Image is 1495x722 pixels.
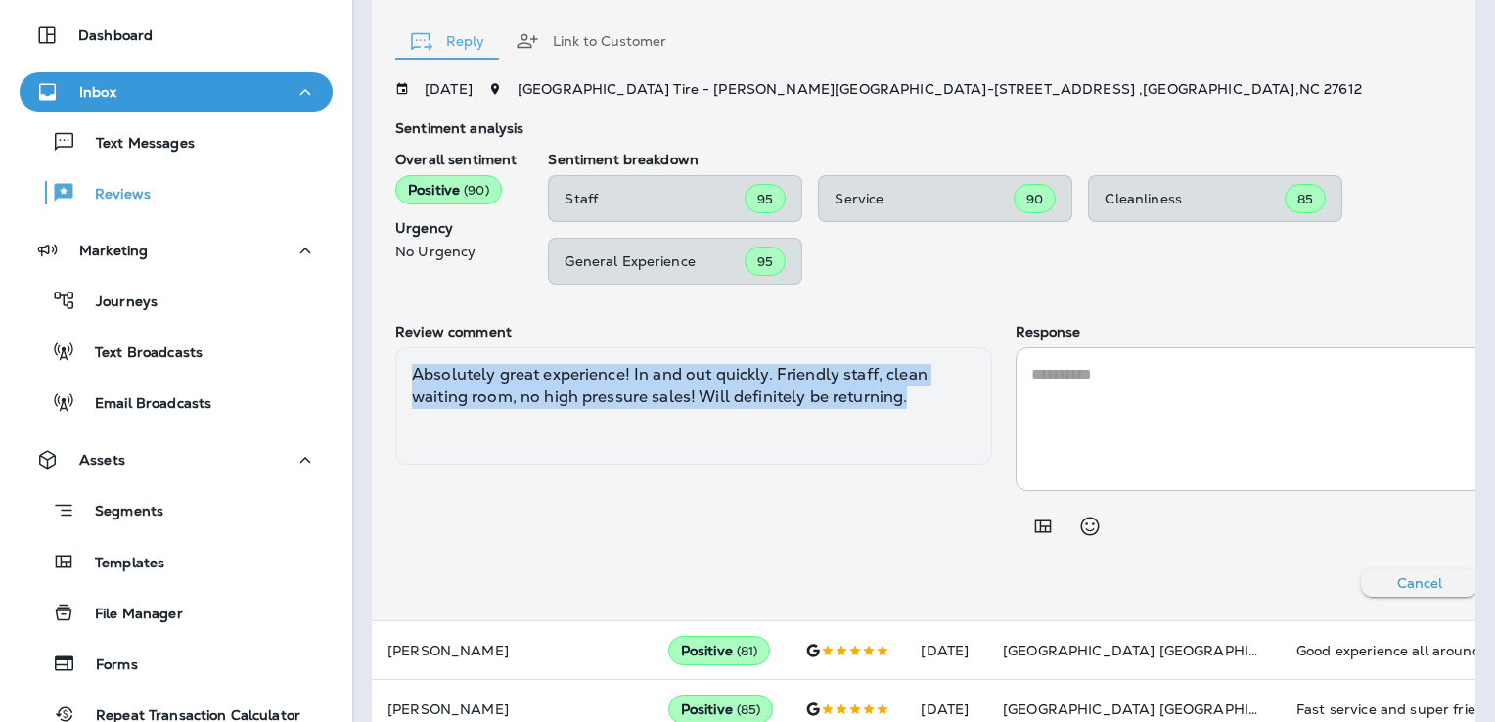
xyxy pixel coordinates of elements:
button: Select an emoji [1070,507,1110,546]
p: Marketing [79,243,148,258]
button: Email Broadcasts [20,382,333,423]
td: [DATE] [905,621,987,680]
span: [GEOGRAPHIC_DATA] [GEOGRAPHIC_DATA] [1003,642,1311,659]
span: 95 [757,191,773,207]
div: Absolutely great experience! In and out quickly. Friendly staff, clean waiting room, no high pres... [395,347,992,465]
p: Cleanliness [1105,191,1285,206]
p: Cancel [1397,575,1443,591]
p: Urgency [395,220,517,236]
p: Overall sentiment [395,152,517,167]
p: Staff [565,191,745,206]
span: 95 [757,253,773,270]
span: 90 [1026,191,1043,207]
button: Assets [20,440,333,479]
span: ( 90 ) [464,182,489,199]
p: Reviews [75,186,151,204]
p: General Experience [565,253,745,269]
p: Review comment [395,324,992,339]
span: ( 85 ) [737,701,761,718]
div: Positive [395,175,502,204]
p: No Urgency [395,244,517,259]
button: Marketing [20,231,333,270]
button: Dashboard [20,16,333,55]
button: Journeys [20,280,333,321]
button: Text Messages [20,121,333,162]
button: Link to Customer [500,6,682,76]
p: File Manager [75,606,183,624]
span: [GEOGRAPHIC_DATA] [GEOGRAPHIC_DATA] [1003,700,1311,718]
button: Cancel [1361,569,1478,597]
p: Assets [79,452,125,468]
button: Add in a premade template [1023,507,1063,546]
button: Inbox [20,72,333,112]
button: Segments [20,489,333,531]
span: [GEOGRAPHIC_DATA] Tire - [PERSON_NAME][GEOGRAPHIC_DATA] - [STREET_ADDRESS] , [GEOGRAPHIC_DATA] , ... [518,80,1362,98]
p: Journeys [76,293,158,312]
p: Templates [75,555,164,573]
p: Text Messages [76,135,195,154]
button: Reply [395,6,500,76]
p: Forms [76,656,138,675]
p: Email Broadcasts [75,395,211,414]
p: Text Broadcasts [75,344,203,363]
button: Forms [20,643,333,684]
div: Positive [668,636,771,665]
p: Dashboard [78,27,153,43]
p: [PERSON_NAME] [387,643,637,658]
p: Service [835,191,1014,206]
span: 85 [1297,191,1313,207]
button: Templates [20,541,333,582]
p: [DATE] [425,81,473,97]
button: Reviews [20,172,333,213]
button: Text Broadcasts [20,331,333,372]
button: File Manager [20,592,333,633]
p: Segments [75,503,163,522]
p: Inbox [79,84,116,100]
p: [PERSON_NAME] [387,701,637,717]
span: ( 81 ) [737,643,758,659]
